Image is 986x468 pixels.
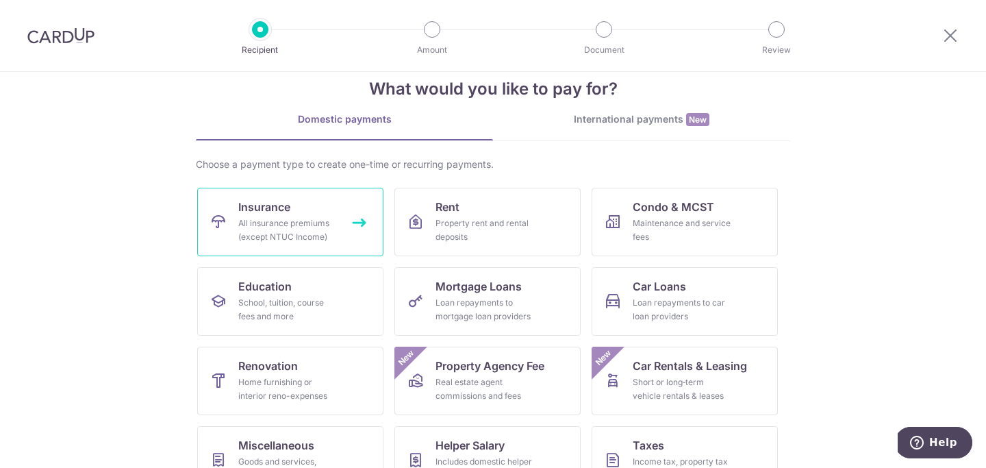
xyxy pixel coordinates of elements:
span: Property Agency Fee [435,358,544,374]
p: Recipient [210,43,311,57]
div: All insurance premiums (except NTUC Income) [238,217,337,244]
div: Property rent and rental deposits [435,217,534,244]
div: Home furnishing or interior reno-expenses [238,375,337,403]
span: New [592,347,615,369]
a: InsuranceAll insurance premiums (except NTUC Income) [197,188,383,256]
div: Short or long‑term vehicle rentals & leases [633,375,731,403]
span: Education [238,278,292,295]
div: Choose a payment type to create one-time or recurring payments. [196,158,790,171]
h4: What would you like to pay for? [196,77,790,101]
span: Help [31,10,60,22]
span: Car Rentals & Leasing [633,358,747,374]
a: Property Agency FeeReal estate agent commissions and feesNew [394,347,581,415]
img: CardUp [27,27,94,44]
p: Document [553,43,655,57]
a: EducationSchool, tuition, course fees and more [197,267,383,336]
a: Condo & MCSTMaintenance and service fees [592,188,778,256]
a: Mortgage LoansLoan repayments to mortgage loan providers [394,267,581,336]
span: Car Loans [633,278,686,295]
div: Maintenance and service fees [633,217,731,244]
p: Amount [381,43,483,57]
iframe: Opens a widget where you can find more information [898,427,972,461]
div: International payments [493,112,790,127]
div: School, tuition, course fees and more [238,296,337,323]
div: Loan repayments to car loan providers [633,296,731,323]
div: Loan repayments to mortgage loan providers [435,296,534,323]
span: Renovation [238,358,298,374]
a: RentProperty rent and rental deposits [394,188,581,256]
div: Real estate agent commissions and fees [435,375,534,403]
a: RenovationHome furnishing or interior reno-expenses [197,347,383,415]
span: New [686,113,709,126]
a: Car LoansLoan repayments to car loan providers [592,267,778,336]
span: Miscellaneous [238,437,314,454]
p: Review [726,43,827,57]
a: Car Rentals & LeasingShort or long‑term vehicle rentals & leasesNew [592,347,778,415]
span: New [395,347,418,369]
span: Condo & MCST [633,199,714,215]
span: Taxes [633,437,664,454]
div: Domestic payments [196,112,493,126]
span: Rent [435,199,459,215]
span: Mortgage Loans [435,278,522,295]
span: Helper Salary [435,437,505,454]
span: Insurance [238,199,290,215]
